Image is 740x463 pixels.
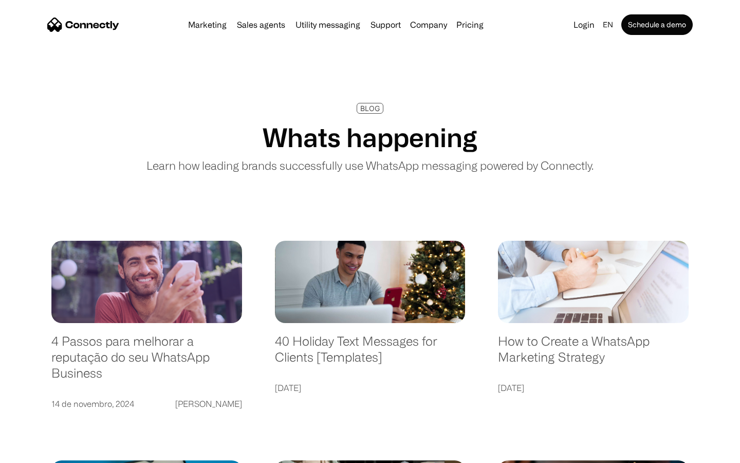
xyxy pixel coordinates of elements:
a: Support [366,21,405,29]
a: 4 Passos para melhorar a reputação do seu WhatsApp Business [51,333,242,391]
div: 14 de novembro, 2024 [51,397,134,411]
a: Sales agents [233,21,289,29]
div: BLOG [360,104,380,112]
div: [DATE] [498,381,524,395]
p: Learn how leading brands successfully use WhatsApp messaging powered by Connectly. [146,157,594,174]
div: en [603,17,613,32]
a: Schedule a demo [621,14,693,35]
a: How to Create a WhatsApp Marketing Strategy [498,333,689,375]
ul: Language list [21,445,62,459]
a: Login [569,17,599,32]
a: 40 Holiday Text Messages for Clients [Templates] [275,333,466,375]
h1: Whats happening [263,122,477,153]
a: Marketing [184,21,231,29]
div: [PERSON_NAME] [175,397,242,411]
aside: Language selected: English [10,445,62,459]
a: Pricing [452,21,488,29]
div: Company [410,17,447,32]
div: [DATE] [275,381,301,395]
a: Utility messaging [291,21,364,29]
